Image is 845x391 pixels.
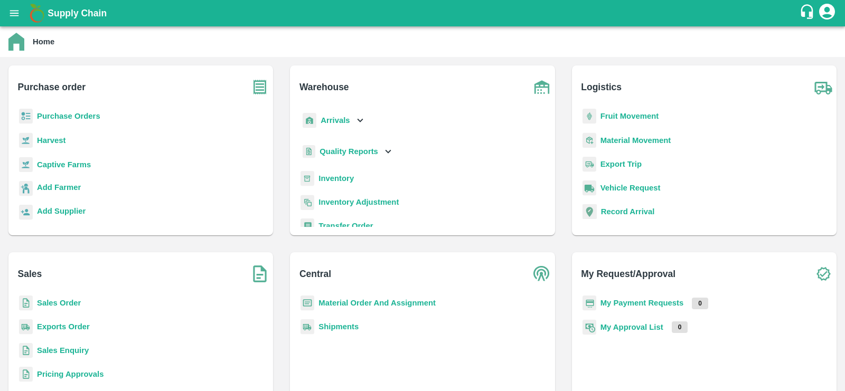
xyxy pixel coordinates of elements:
b: Add Farmer [37,183,81,192]
a: Inventory [318,174,354,183]
div: account of current user [818,2,837,24]
a: Export Trip [600,160,642,168]
img: sales [19,343,33,358]
img: whTransfer [301,218,314,234]
a: Sales Order [37,299,81,307]
img: fruit [583,109,596,124]
a: My Approval List [600,323,663,331]
b: My Request/Approval [581,266,675,281]
img: check [810,261,837,287]
a: Vehicle Request [600,184,661,192]
a: Record Arrival [601,207,655,216]
b: Purchase order [18,80,86,94]
a: My Payment Requests [600,299,684,307]
img: delivery [583,157,596,172]
img: sales [19,367,33,382]
a: Exports Order [37,322,90,331]
img: whInventory [301,171,314,186]
a: Harvest [37,136,65,145]
img: payment [583,295,596,311]
a: Transfer Order [318,222,373,230]
img: supplier [19,205,33,220]
a: Supply Chain [48,6,799,21]
a: Inventory Adjustment [318,198,399,206]
b: Arrivals [321,116,350,125]
b: Logistics [581,80,622,94]
div: Quality Reports [301,141,394,163]
img: soSales [247,261,273,287]
img: whArrival [303,113,316,128]
img: shipments [301,319,314,335]
img: shipments [19,319,33,335]
div: Arrivals [301,109,366,132]
a: Shipments [318,322,359,331]
b: Quality Reports [320,147,378,156]
img: purchase [247,74,273,100]
img: warehouse [529,74,555,100]
img: truck [810,74,837,100]
img: central [529,261,555,287]
a: Add Supplier [37,205,86,220]
a: Purchase Orders [37,112,100,120]
a: Material Order And Assignment [318,299,436,307]
img: sales [19,295,33,311]
img: recordArrival [583,204,597,219]
img: home [8,33,24,51]
img: centralMaterial [301,295,314,311]
a: Material Movement [600,136,671,145]
b: Warehouse [299,80,349,94]
img: harvest [19,132,33,148]
a: Add Farmer [37,182,81,196]
img: harvest [19,157,33,173]
img: vehicle [583,180,596,196]
button: open drawer [2,1,26,25]
a: Captive Farms [37,160,91,169]
a: Pricing Approvals [37,370,104,378]
img: qualityReport [303,145,315,158]
b: Sales [18,266,42,281]
img: reciept [19,109,33,124]
div: customer-support [799,4,818,23]
p: 0 [672,321,688,333]
b: Central [299,266,331,281]
img: inventory [301,195,314,210]
img: material [583,132,596,148]
img: approval [583,319,596,335]
b: Add Supplier [37,207,86,215]
a: Sales Enquiry [37,346,89,355]
b: Home [33,37,54,46]
a: Fruit Movement [600,112,659,120]
p: 0 [692,298,708,309]
img: farmer [19,181,33,196]
b: Supply Chain [48,8,107,18]
img: logo [26,3,48,24]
